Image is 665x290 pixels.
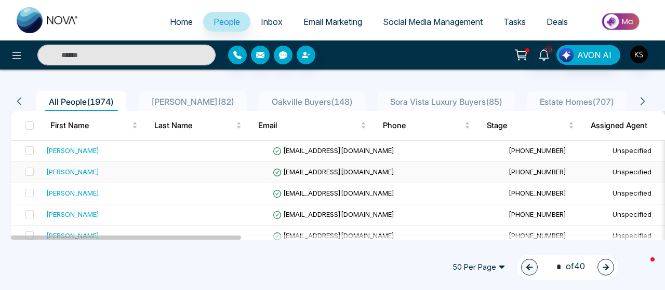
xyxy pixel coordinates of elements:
[45,96,118,107] span: All People ( 1974 )
[273,231,394,240] span: [EMAIL_ADDRESS][DOMAIN_NAME]
[559,48,574,62] img: Lead Flow
[268,96,357,107] span: Oakville Buyers ( 148 )
[147,96,238,107] span: [PERSON_NAME] ( 82 )
[445,259,513,275] span: 50 Per Page
[50,119,130,132] span: First Name
[531,45,556,63] a: 10+
[203,12,250,32] a: People
[250,111,375,140] th: Email
[556,45,620,65] button: AVON AI
[146,111,250,140] th: Last Name
[583,10,659,33] img: Market-place.gif
[487,119,566,132] span: Stage
[536,96,618,107] span: Estate Homes ( 707 )
[550,260,585,274] span: of 40
[258,119,358,132] span: Email
[250,12,293,32] a: Inbox
[386,96,507,107] span: Sora Vista Luxury Buyers ( 85 )
[373,12,493,32] a: Social Media Management
[536,12,578,32] a: Deals
[509,146,566,155] span: [PHONE_NUMBER]
[478,111,582,140] th: Stage
[17,7,79,33] img: Nova CRM Logo
[383,17,483,27] span: Social Media Management
[383,119,462,132] span: Phone
[46,145,99,156] div: [PERSON_NAME]
[214,17,240,27] span: People
[293,12,373,32] a: Email Marketing
[547,17,568,27] span: Deals
[273,168,394,176] span: [EMAIL_ADDRESS][DOMAIN_NAME]
[273,189,394,197] span: [EMAIL_ADDRESS][DOMAIN_NAME]
[630,46,648,63] img: User Avatar
[577,49,611,61] span: AVON AI
[273,146,394,155] span: [EMAIL_ADDRESS][DOMAIN_NAME]
[46,230,99,241] div: [PERSON_NAME]
[509,168,566,176] span: [PHONE_NUMBER]
[46,167,99,177] div: [PERSON_NAME]
[630,255,655,280] iframe: Intercom live chat
[509,231,566,240] span: [PHONE_NUMBER]
[261,17,283,27] span: Inbox
[46,209,99,219] div: [PERSON_NAME]
[375,111,478,140] th: Phone
[544,45,553,54] span: 10+
[46,188,99,198] div: [PERSON_NAME]
[154,119,234,132] span: Last Name
[170,17,193,27] span: Home
[42,111,146,140] th: First Name
[493,12,536,32] a: Tasks
[159,12,203,32] a: Home
[273,210,394,218] span: [EMAIL_ADDRESS][DOMAIN_NAME]
[509,210,566,218] span: [PHONE_NUMBER]
[303,17,362,27] span: Email Marketing
[509,189,566,197] span: [PHONE_NUMBER]
[503,17,526,27] span: Tasks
